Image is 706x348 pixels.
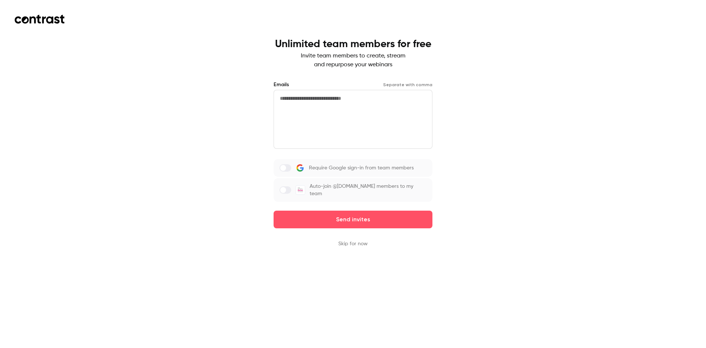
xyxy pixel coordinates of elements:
[274,159,432,177] label: Require Google sign-in from team members
[338,240,368,247] button: Skip for now
[275,52,431,69] p: Invite team members to create, stream and repurpose your webinars
[383,82,432,88] p: Separate with comma
[296,186,305,194] img: The National Ballet of Canada
[274,81,289,88] label: Emails
[274,178,432,202] label: Auto-join @[DOMAIN_NAME] members to my team
[275,38,431,50] h1: Unlimited team members for free
[274,211,432,228] button: Send invites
